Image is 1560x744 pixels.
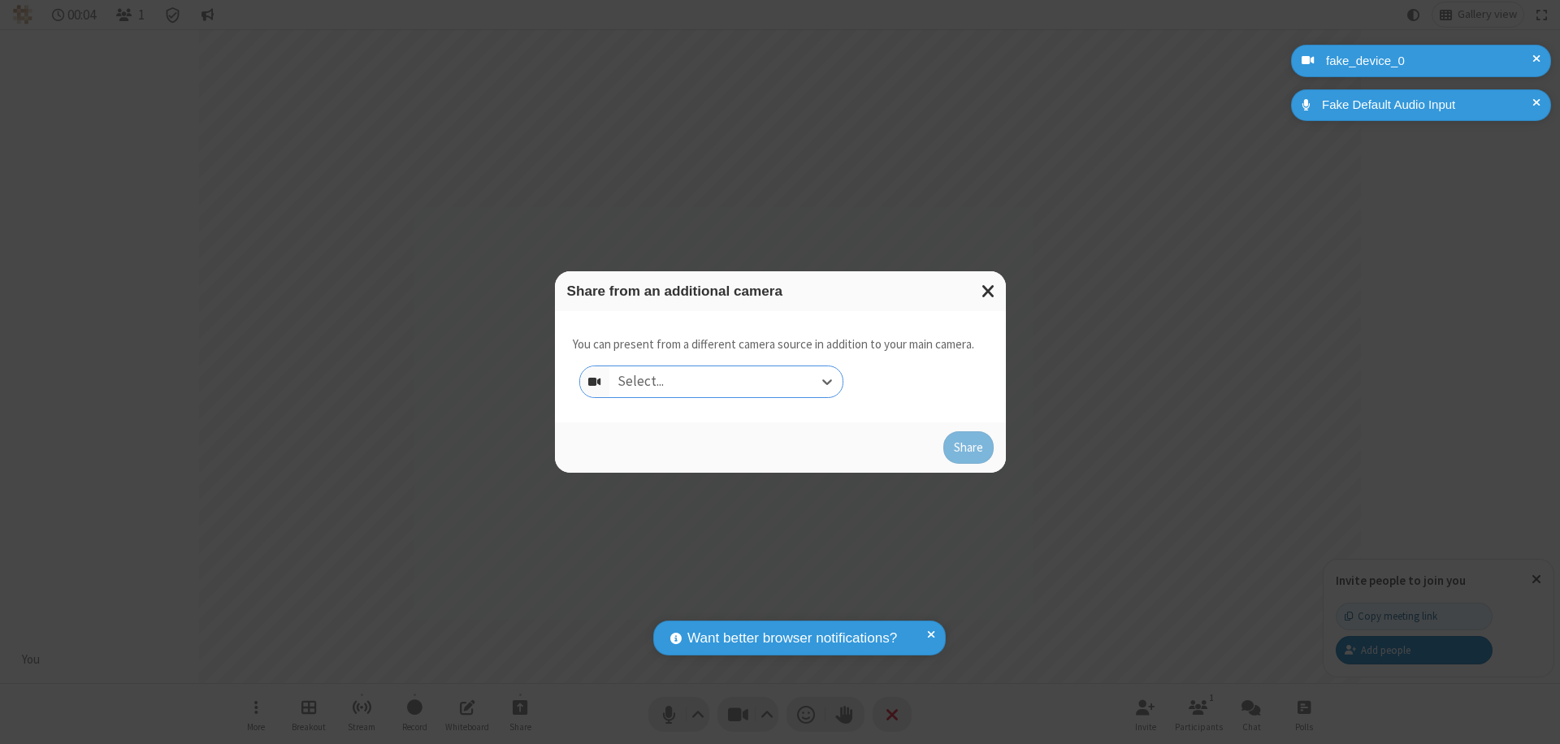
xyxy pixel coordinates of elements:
[943,431,994,464] button: Share
[567,283,994,299] h3: Share from an additional camera
[972,271,1006,311] button: Close modal
[1320,52,1539,71] div: fake_device_0
[573,335,974,354] p: You can present from a different camera source in addition to your main camera.
[1316,96,1539,115] div: Fake Default Audio Input
[687,628,897,649] span: Want better browser notifications?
